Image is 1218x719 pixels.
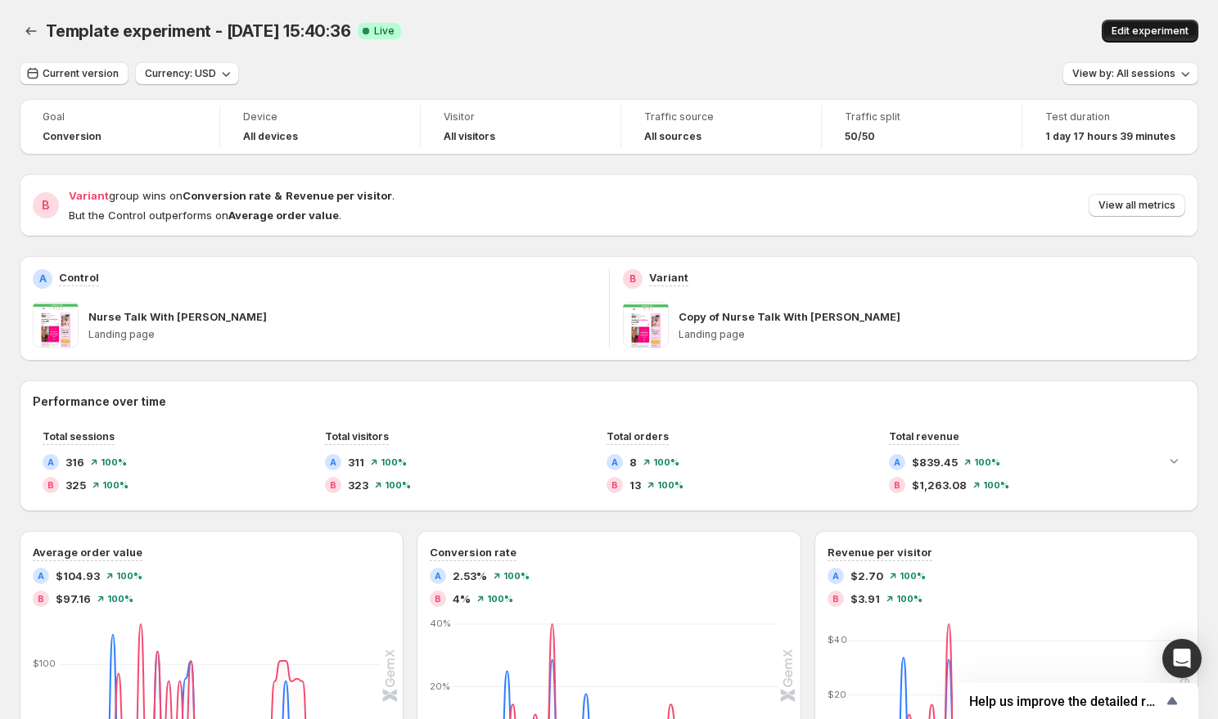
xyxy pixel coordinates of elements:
span: 50/50 [845,130,875,143]
span: 100% [381,457,407,467]
h2: A [47,457,54,467]
h3: Revenue per visitor [828,544,932,560]
span: Currency: USD [145,67,216,80]
span: Conversion [43,130,101,143]
h2: A [435,571,441,581]
span: 100% [653,457,679,467]
span: Traffic split [845,110,999,124]
span: group wins on . [69,189,395,202]
text: $100 [33,658,56,669]
h4: All devices [243,130,298,143]
button: View by: All sessions [1062,62,1198,85]
button: Edit experiment [1102,20,1198,43]
h2: A [39,272,47,285]
span: Traffic source [644,110,798,124]
span: Total revenue [889,430,959,443]
span: Test duration [1045,110,1175,124]
div: Open Intercom Messenger [1162,639,1202,678]
span: Visitor [444,110,598,124]
h2: B [894,480,900,490]
span: 100% [116,571,142,581]
span: 4% [453,591,471,607]
h2: B [435,594,441,604]
button: Back [20,20,43,43]
span: 1 day 17 hours 39 minutes [1045,130,1175,143]
h2: A [832,571,839,581]
span: $2.70 [850,568,883,584]
span: $1,263.08 [912,477,967,493]
span: Variant [69,189,109,202]
span: Edit experiment [1112,25,1189,38]
span: Total visitors [325,430,389,443]
strong: Revenue per visitor [286,189,392,202]
span: $97.16 [56,591,91,607]
span: 2.53% [453,568,487,584]
p: Control [59,269,99,285]
p: Copy of Nurse Talk With [PERSON_NAME] [679,308,900,325]
h4: All visitors [444,130,495,143]
span: $3.91 [850,591,880,607]
span: 316 [65,454,84,470]
span: 100% [487,594,513,604]
span: Help us improve the detailed report for A/B campaigns [969,694,1162,709]
span: 100% [503,571,530,581]
strong: & [274,189,282,202]
h3: Average order value [33,544,142,560]
span: But the Control outperforms on . [69,209,341,222]
span: $104.93 [56,568,100,584]
a: Traffic sourceAll sources [644,109,798,145]
a: GoalConversion [43,109,196,145]
span: 323 [348,477,368,493]
h2: B [611,480,618,490]
h3: Conversion rate [430,544,517,560]
text: $40 [828,634,847,645]
span: 311 [348,454,364,470]
h2: B [42,197,50,213]
span: Template experiment - [DATE] 15:40:36 [46,21,351,41]
span: Live [374,25,395,38]
span: Goal [43,110,196,124]
h2: B [629,272,636,285]
button: Show survey - Help us improve the detailed report for A/B campaigns [969,691,1182,711]
button: Current version [20,62,129,85]
text: 20% [430,681,450,692]
h2: B [47,480,54,490]
span: 13 [629,477,641,493]
h2: A [330,457,336,467]
span: 100% [102,480,129,490]
img: Copy of Nurse Talk With Maureen McGrath [623,302,669,348]
span: Device [243,110,397,124]
a: Test duration1 day 17 hours 39 minutes [1045,109,1175,145]
span: 100% [101,457,127,467]
h2: B [330,480,336,490]
span: $839.45 [912,454,958,470]
span: 100% [657,480,683,490]
span: 325 [65,477,86,493]
span: 100% [896,594,923,604]
h2: Performance over time [33,393,1185,410]
span: Total sessions [43,430,115,443]
a: DeviceAll devices [243,109,397,145]
button: Currency: USD [135,62,239,85]
span: View all metrics [1098,199,1175,212]
span: Current version [43,67,119,80]
h2: A [611,457,618,467]
span: 100% [107,594,133,604]
h2: A [894,457,900,467]
span: 100% [900,571,926,581]
button: View all metrics [1089,194,1185,217]
strong: Average order value [228,209,339,222]
a: Traffic split50/50 [845,109,999,145]
span: View by: All sessions [1072,67,1175,80]
span: 8 [629,454,637,470]
h2: B [832,594,839,604]
button: Expand chart [1162,449,1185,472]
p: Nurse Talk With [PERSON_NAME] [88,308,267,325]
span: Total orders [607,430,669,443]
h4: All sources [644,130,701,143]
h2: A [38,571,44,581]
span: 100% [974,457,1000,467]
text: 40% [430,618,451,629]
span: 100% [385,480,411,490]
p: Variant [649,269,688,285]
